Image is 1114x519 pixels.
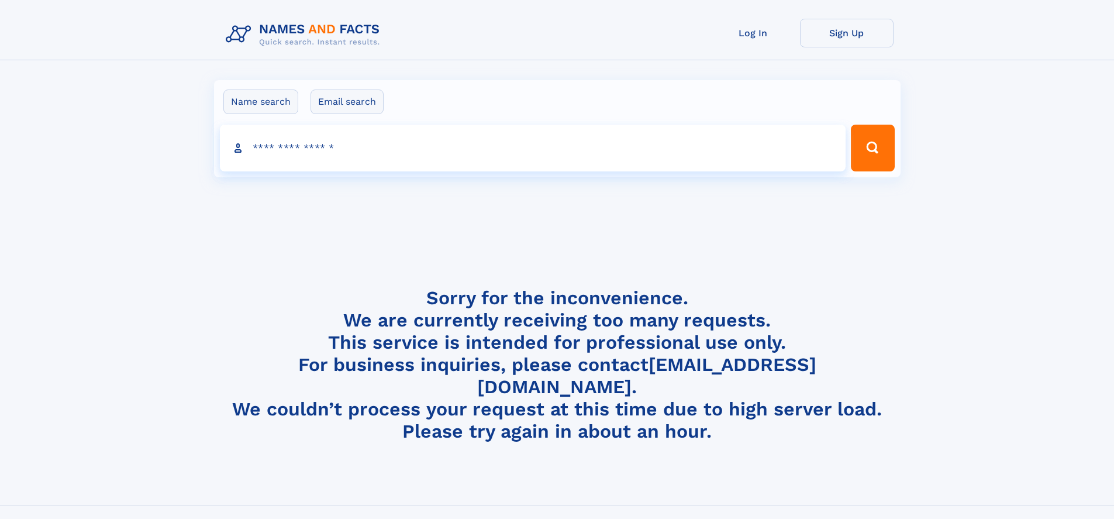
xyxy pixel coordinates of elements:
[851,125,894,171] button: Search Button
[221,287,894,443] h4: Sorry for the inconvenience. We are currently receiving too many requests. This service is intend...
[706,19,800,47] a: Log In
[800,19,894,47] a: Sign Up
[220,125,846,171] input: search input
[221,19,389,50] img: Logo Names and Facts
[477,353,816,398] a: [EMAIL_ADDRESS][DOMAIN_NAME]
[311,90,384,114] label: Email search
[223,90,298,114] label: Name search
